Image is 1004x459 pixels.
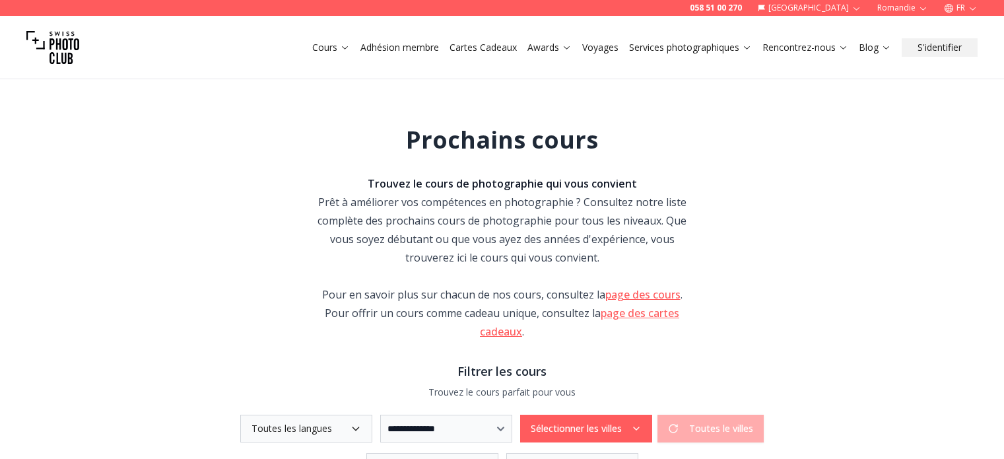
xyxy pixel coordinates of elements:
p: Trouvez le cours parfait pour vous [101,386,904,399]
div: Pour en savoir plus sur chacun de nos cours, consultez la . Pour offrir un cours comme cadeau uni... [312,285,692,341]
button: Toutes les langues [240,415,372,442]
button: S'identifier [902,38,978,57]
h1: Prochains cours [406,127,598,153]
a: 058 51 00 270 [690,3,742,13]
a: Cours [312,41,350,54]
button: Blog [853,38,896,57]
a: Blog [859,41,891,54]
strong: Trouvez le cours de photographie qui vous convient [368,176,637,191]
a: Voyages [582,41,619,54]
img: Swiss photo club [26,21,79,74]
button: Sélectionner les villes [520,415,652,442]
h3: Filtrer les cours [101,362,904,380]
button: Services photographiques [624,38,757,57]
button: Adhésion membre [355,38,444,57]
a: Adhésion membre [360,41,439,54]
a: Awards [527,41,572,54]
button: Cartes Cadeaux [444,38,522,57]
a: page des cours [605,287,681,302]
button: Voyages [577,38,624,57]
a: Services photographiques [629,41,752,54]
button: Cours [307,38,355,57]
a: Cartes Cadeaux [450,41,517,54]
button: Rencontrez-nous [757,38,853,57]
button: Awards [522,38,577,57]
a: Rencontrez-nous [762,41,848,54]
div: Prêt à améliorer vos compétences en photographie ? Consultez notre liste complète des prochains c... [312,174,692,267]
